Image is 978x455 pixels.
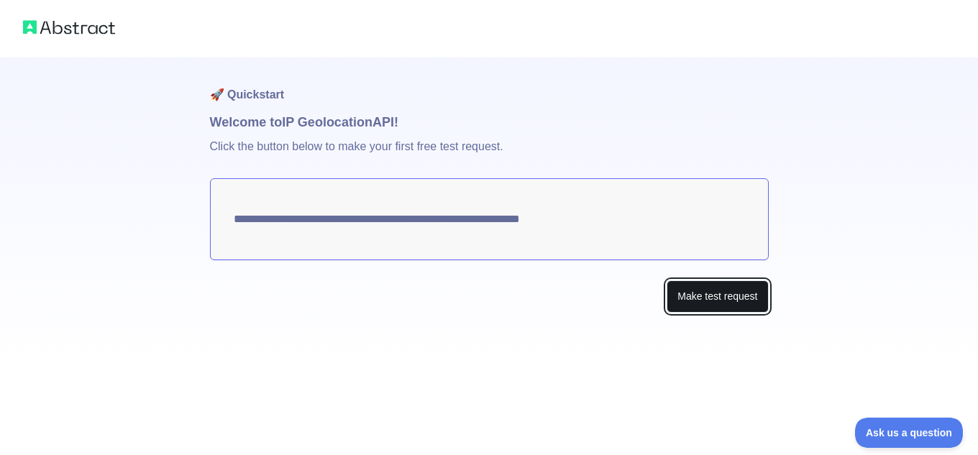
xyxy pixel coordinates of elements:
[210,112,769,132] h1: Welcome to IP Geolocation API!
[855,418,964,448] iframe: Toggle Customer Support
[210,132,769,178] p: Click the button below to make your first free test request.
[23,17,115,37] img: Abstract logo
[667,280,768,313] button: Make test request
[210,58,769,112] h1: 🚀 Quickstart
